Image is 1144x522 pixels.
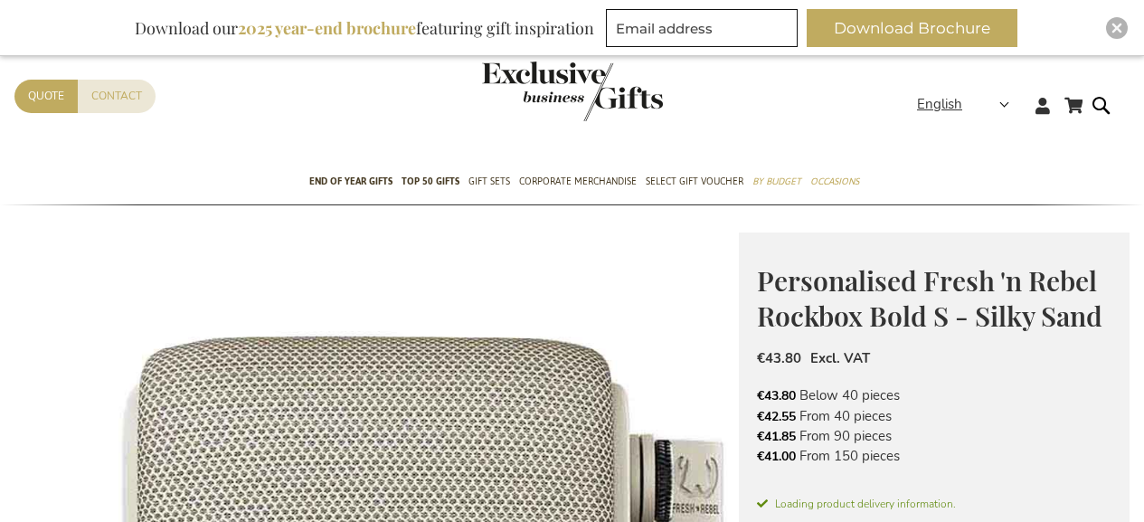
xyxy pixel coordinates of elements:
[917,94,962,115] span: English
[757,448,796,465] span: €41.00
[519,172,637,191] span: Corporate Merchandise
[807,9,1017,47] button: Download Brochure
[309,160,392,205] a: End of year gifts
[757,496,1111,512] span: Loading product delivery information.
[468,160,510,205] a: Gift Sets
[78,80,156,113] a: Contact
[757,428,796,445] span: €41.85
[810,172,859,191] span: Occasions
[757,387,796,404] span: €43.80
[468,172,510,191] span: Gift Sets
[757,262,1102,334] span: Personalised Fresh 'n Rebel Rockbox Bold S - Silky Sand
[757,426,1111,446] li: From 90 pieces
[14,80,78,113] a: Quote
[402,172,459,191] span: TOP 50 Gifts
[606,9,798,47] input: Email address
[810,349,870,367] span: Excl. VAT
[1111,23,1122,33] img: Close
[402,160,459,205] a: TOP 50 Gifts
[606,9,803,52] form: marketing offers and promotions
[757,406,1111,426] li: From 40 pieces
[752,160,801,205] a: By Budget
[1106,17,1128,39] div: Close
[127,9,602,47] div: Download our featuring gift inspiration
[482,62,572,121] a: store logo
[309,172,392,191] span: End of year gifts
[646,172,743,191] span: Select Gift Voucher
[757,408,796,425] span: €42.55
[757,385,1111,405] li: Below 40 pieces
[482,62,663,121] img: Exclusive Business gifts logo
[752,172,801,191] span: By Budget
[757,446,1111,466] li: From 150 pieces
[810,160,859,205] a: Occasions
[757,349,801,367] span: €43.80
[519,160,637,205] a: Corporate Merchandise
[238,17,416,39] b: 2025 year-end brochure
[646,160,743,205] a: Select Gift Voucher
